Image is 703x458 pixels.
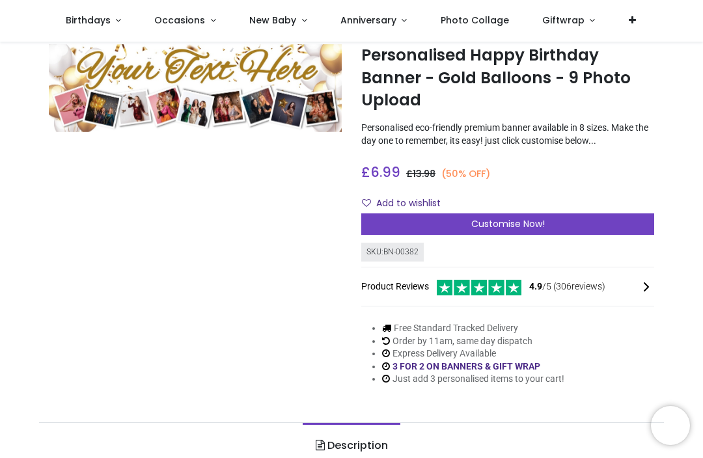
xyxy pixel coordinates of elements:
[340,14,396,27] span: Anniversary
[361,243,424,262] div: SKU: BN-00382
[413,167,435,180] span: 13.98
[361,193,452,215] button: Add to wishlistAdd to wishlist
[361,163,400,182] span: £
[361,122,654,147] p: Personalised eco-friendly premium banner available in 8 sizes. Make the day one to remember, its ...
[393,361,540,371] a: 3 FOR 2 ON BANNERS & GIFT WRAP
[542,14,585,27] span: Giftwrap
[382,347,564,360] li: Express Delivery Available
[441,14,509,27] span: Photo Collage
[529,280,605,293] span: /5 ( 306 reviews)
[471,217,545,230] span: Customise Now!
[66,14,111,27] span: Birthdays
[362,198,371,208] i: Add to wishlist
[382,335,564,348] li: Order by 11am, same day dispatch
[154,14,205,27] span: Occasions
[361,44,654,111] h1: Personalised Happy Birthday Banner - Gold Balloons - 9 Photo Upload
[406,167,435,180] span: £
[361,278,654,295] div: Product Reviews
[441,167,491,180] small: (50% OFF)
[529,281,542,291] span: 4.9
[651,406,690,445] iframe: Brevo live chat
[382,373,564,386] li: Just add 3 personalised items to your cart!
[382,322,564,335] li: Free Standard Tracked Delivery
[370,163,400,182] span: 6.99
[249,14,296,27] span: New Baby
[49,45,342,133] img: Personalised Happy Birthday Banner - Gold Balloons - 9 Photo Upload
